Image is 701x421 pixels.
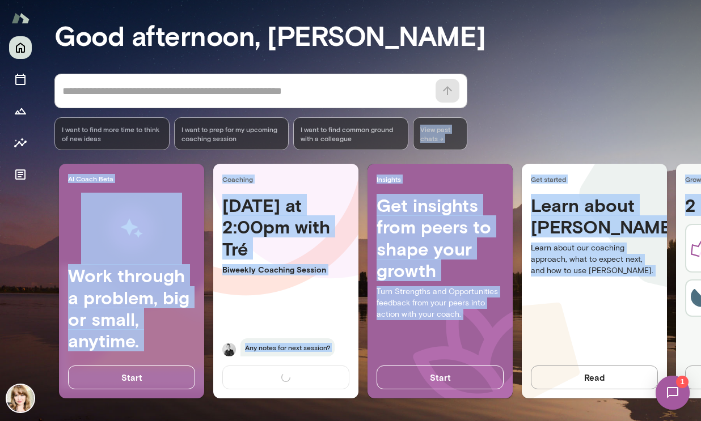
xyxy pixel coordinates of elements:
[377,175,508,184] span: Insights
[54,19,701,51] h3: Good afternoon, [PERSON_NAME]
[54,117,170,150] div: I want to find more time to think of new ideas
[222,175,354,184] span: Coaching
[377,365,504,389] button: Start
[9,100,32,122] button: Growth Plan
[240,338,335,356] span: Any notes for next session?
[174,117,289,150] div: I want to prep for my upcoming coaching session
[222,194,349,260] h4: [DATE] at 2:00pm with Tré
[11,7,29,29] img: Mento
[531,243,658,277] p: Learn about our coaching approach, what to expect next, and how to use [PERSON_NAME].
[62,125,162,143] span: I want to find more time to think of new ideas
[413,117,467,150] span: View past chats ->
[222,264,349,275] p: Biweekly Coaching Session
[9,131,32,154] button: Insights
[531,175,662,184] span: Get started
[222,343,236,356] img: Tré
[531,194,658,238] h4: Learn about [PERSON_NAME]
[68,365,195,389] button: Start
[531,365,658,389] button: Read
[68,174,200,183] span: AI Coach Beta
[9,163,32,186] button: Documents
[81,193,182,265] img: AI Workflows
[301,125,401,143] span: I want to find common ground with a colleague
[7,385,34,412] img: Ellie Stills
[377,286,504,320] p: Turn Strengths and Opportunities feedback from your peers into action with your coach.
[9,68,32,91] button: Sessions
[181,125,282,143] span: I want to prep for my upcoming coaching session
[9,36,32,59] button: Home
[377,194,504,282] h4: Get insights from peers to shape your growth
[68,265,195,352] h4: Work through a problem, big or small, anytime.
[293,117,408,150] div: I want to find common ground with a colleague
